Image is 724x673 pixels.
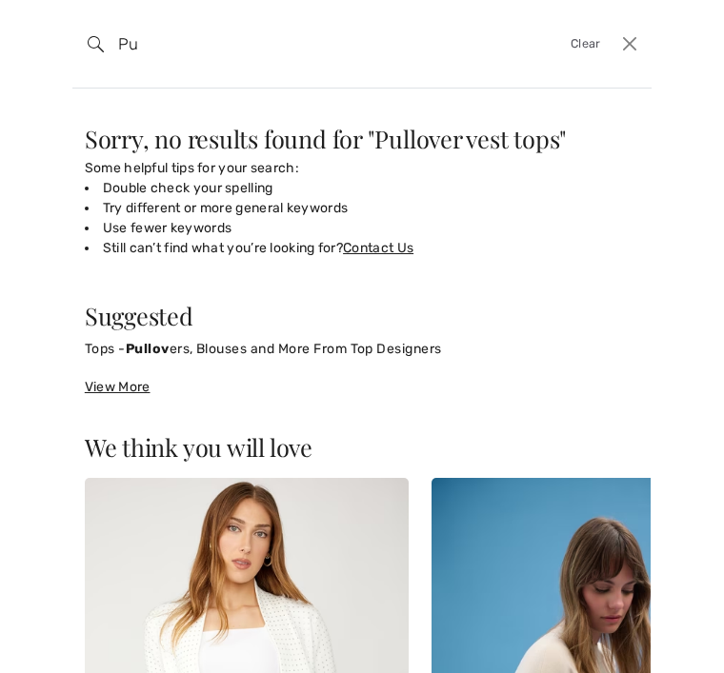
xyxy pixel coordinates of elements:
[571,35,601,53] span: Clear
[85,238,639,258] li: Still can’t find what you’re looking for?
[85,377,639,397] div: View More
[85,336,639,362] a: Tops -Pullovers, Blouses and More From Top Designers
[88,36,104,52] img: search the website
[343,240,413,256] a: Contact Us
[85,198,639,218] li: Try different or more general keywords
[374,123,559,154] span: Pullover vest tops
[85,158,639,258] div: Some helpful tips for your search:
[616,30,644,58] button: Close
[85,431,312,463] span: We think you will love
[85,178,639,198] li: Double check your spelling
[45,13,84,30] span: Chat
[85,218,639,238] li: Use fewer keywords
[126,341,170,357] strong: Pullov
[104,15,500,72] input: TYPE TO SEARCH
[85,127,639,150] div: Sorry, no results found for " "
[85,304,639,327] div: Suggested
